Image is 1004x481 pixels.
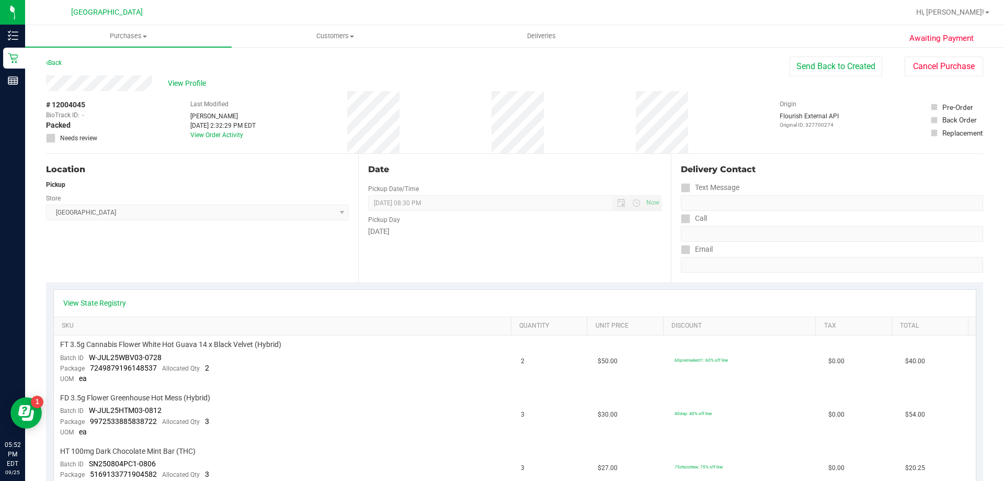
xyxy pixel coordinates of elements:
[60,407,84,415] span: Batch ID
[90,470,157,478] span: 5169133771904582
[232,31,438,41] span: Customers
[60,133,97,143] span: Needs review
[46,99,85,110] span: # 12004045
[675,357,728,363] span: 60premselect1: 60% off line
[368,184,419,194] label: Pickup Date/Time
[905,410,925,420] span: $54.00
[519,322,583,330] a: Quantity
[162,471,200,478] span: Allocated Qty
[780,111,839,129] div: Flourish External API
[89,353,162,362] span: W-JUL25WBV03-0728
[46,110,79,120] span: BioTrack ID:
[46,59,62,66] a: Back
[60,461,84,468] span: Batch ID
[60,375,74,383] span: UOM
[900,322,964,330] a: Total
[31,396,43,408] iframe: Resource center unread badge
[46,194,61,203] label: Store
[790,57,882,76] button: Send Back to Created
[671,322,812,330] a: Discount
[828,463,845,473] span: $0.00
[905,356,925,366] span: $40.00
[162,418,200,426] span: Allocated Qty
[681,242,713,257] label: Email
[598,463,618,473] span: $27.00
[190,99,229,109] label: Last Modified
[368,215,400,225] label: Pickup Day
[521,463,524,473] span: 3
[598,410,618,420] span: $30.00
[60,446,196,456] span: HT 100mg Dark Chocolate Mint Bar (THC)
[79,374,87,383] span: ea
[824,322,888,330] a: Tax
[60,354,84,362] span: Batch ID
[60,429,74,436] span: UOM
[942,102,973,113] div: Pre-Order
[5,468,20,476] p: 09/25
[89,406,162,415] span: W-JUL25HTM03-0812
[62,322,507,330] a: SKU
[675,464,723,469] span: 75chocchew: 75% off line
[681,211,707,226] label: Call
[89,460,156,468] span: SN250804PC1-0806
[190,121,256,130] div: [DATE] 2:32:29 PM EDT
[942,115,977,125] div: Back Order
[90,364,157,372] span: 7249879196148537
[916,8,984,16] span: Hi, [PERSON_NAME]!
[232,25,438,47] a: Customers
[60,471,85,478] span: Package
[46,181,65,188] strong: Pickup
[46,163,349,176] div: Location
[596,322,659,330] a: Unit Price
[5,440,20,468] p: 05:52 PM EDT
[190,131,243,139] a: View Order Activity
[60,418,85,426] span: Package
[521,356,524,366] span: 2
[82,110,84,120] span: -
[60,393,210,403] span: FD 3.5g Flower Greenhouse Hot Mess (Hybrid)
[205,417,209,426] span: 3
[368,226,661,237] div: [DATE]
[681,195,983,211] input: Format: (999) 999-9999
[63,298,126,308] a: View State Registry
[71,8,143,17] span: [GEOGRAPHIC_DATA]
[162,365,200,372] span: Allocated Qty
[25,25,232,47] a: Purchases
[25,31,232,41] span: Purchases
[10,397,42,429] iframe: Resource center
[8,30,18,41] inline-svg: Inventory
[681,180,739,195] label: Text Message
[8,75,18,86] inline-svg: Reports
[942,128,983,138] div: Replacement
[681,163,983,176] div: Delivery Contact
[598,356,618,366] span: $50.00
[8,53,18,63] inline-svg: Retail
[905,57,983,76] button: Cancel Purchase
[205,364,209,372] span: 2
[675,411,712,416] span: 40dep: 40% off line
[79,428,87,436] span: ea
[60,365,85,372] span: Package
[681,226,983,242] input: Format: (999) 999-9999
[909,32,974,44] span: Awaiting Payment
[780,121,839,129] p: Original ID: 327700274
[368,163,661,176] div: Date
[828,356,845,366] span: $0.00
[46,120,71,131] span: Packed
[828,410,845,420] span: $0.00
[521,410,524,420] span: 3
[205,470,209,478] span: 3
[168,78,210,89] span: View Profile
[905,463,925,473] span: $20.25
[60,340,281,350] span: FT 3.5g Cannabis Flower White Hot Guava 14 x Black Velvet (Hybrid)
[190,111,256,121] div: [PERSON_NAME]
[513,31,570,41] span: Deliveries
[90,417,157,426] span: 9972533885838722
[780,99,796,109] label: Origin
[438,25,645,47] a: Deliveries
